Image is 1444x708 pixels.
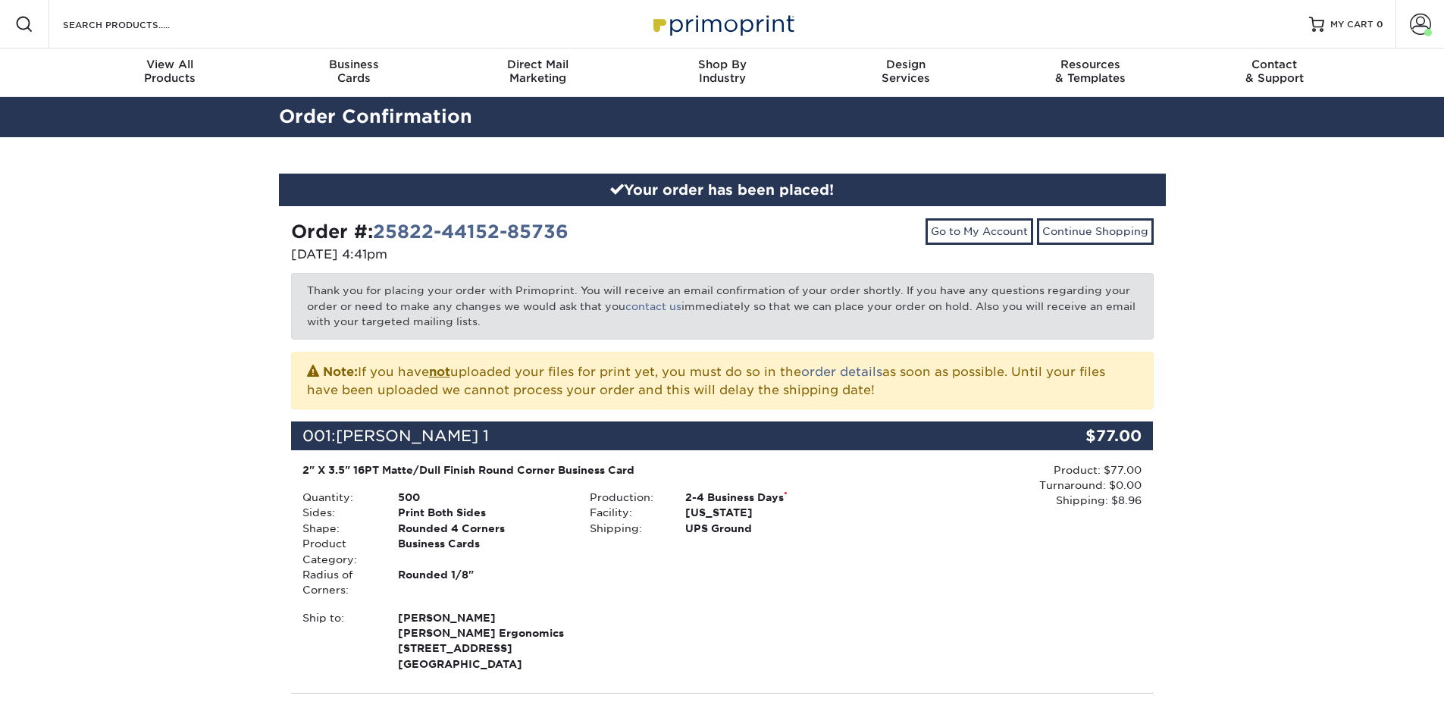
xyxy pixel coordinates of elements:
[630,49,814,97] a: Shop ByIndustry
[625,300,681,312] a: contact us
[78,58,262,85] div: Products
[647,8,798,40] img: Primoprint
[262,58,446,71] span: Business
[373,221,569,243] a: 25822-44152-85736
[578,521,674,536] div: Shipping:
[1182,58,1367,71] span: Contact
[1037,218,1154,244] a: Continue Shopping
[674,505,866,520] div: [US_STATE]
[387,567,578,598] div: Rounded 1/8"
[291,536,387,567] div: Product Category:
[302,462,855,478] div: 2" X 3.5" 16PT Matte/Dull Finish Round Corner Business Card
[630,58,814,71] span: Shop By
[387,536,578,567] div: Business Cards
[674,490,866,505] div: 2-4 Business Days
[323,365,358,379] strong: Note:
[268,103,1177,131] h2: Order Confirmation
[446,58,630,71] span: Direct Mail
[998,58,1182,85] div: & Templates
[578,490,674,505] div: Production:
[336,427,489,445] span: [PERSON_NAME] 1
[814,58,998,85] div: Services
[998,49,1182,97] a: Resources& Templates
[866,462,1142,509] div: Product: $77.00 Turnaround: $0.00 Shipping: $8.96
[387,521,578,536] div: Rounded 4 Corners
[814,49,998,97] a: DesignServices
[398,610,567,670] strong: [GEOGRAPHIC_DATA]
[801,365,882,379] a: order details
[387,490,578,505] div: 500
[446,49,630,97] a: Direct MailMarketing
[291,610,387,672] div: Ship to:
[926,218,1033,244] a: Go to My Account
[429,365,450,379] b: not
[814,58,998,71] span: Design
[61,15,209,33] input: SEARCH PRODUCTS.....
[674,521,866,536] div: UPS Ground
[398,625,567,641] span: [PERSON_NAME] Ergonomics
[262,58,446,85] div: Cards
[578,505,674,520] div: Facility:
[291,273,1154,339] p: Thank you for placing your order with Primoprint. You will receive an email confirmation of your ...
[630,58,814,85] div: Industry
[446,58,630,85] div: Marketing
[1330,18,1374,31] span: MY CART
[1182,49,1367,97] a: Contact& Support
[262,49,446,97] a: BusinessCards
[291,490,387,505] div: Quantity:
[291,246,711,264] p: [DATE] 4:41pm
[291,505,387,520] div: Sides:
[307,362,1138,399] p: If you have uploaded your files for print yet, you must do so in the as soon as possible. Until y...
[291,521,387,536] div: Shape:
[1182,58,1367,85] div: & Support
[998,58,1182,71] span: Resources
[398,610,567,625] span: [PERSON_NAME]
[291,221,569,243] strong: Order #:
[291,421,1010,450] div: 001:
[291,567,387,598] div: Radius of Corners:
[387,505,578,520] div: Print Both Sides
[1010,421,1154,450] div: $77.00
[1377,19,1383,30] span: 0
[78,49,262,97] a: View AllProducts
[78,58,262,71] span: View All
[398,641,567,656] span: [STREET_ADDRESS]
[279,174,1166,207] div: Your order has been placed!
